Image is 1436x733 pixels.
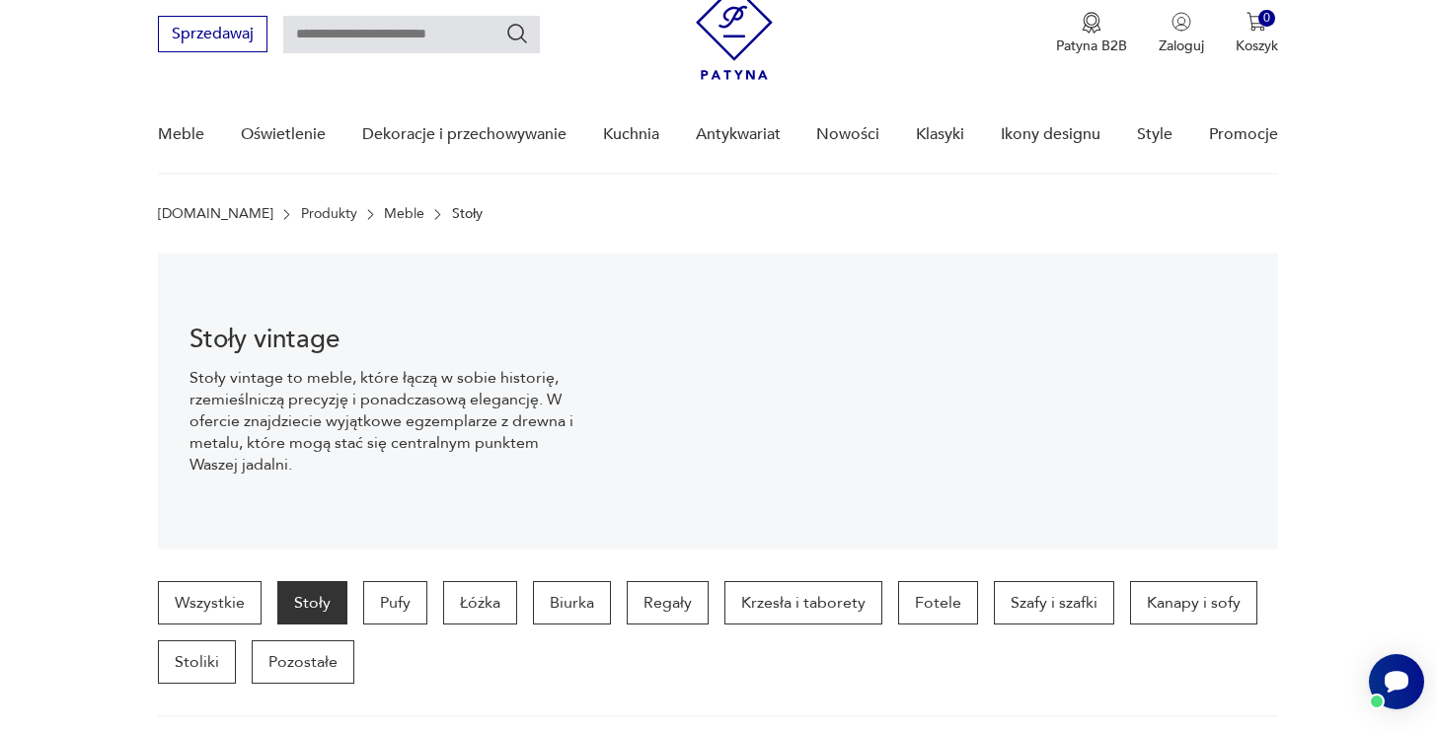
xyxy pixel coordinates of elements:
a: Promocje [1209,97,1278,173]
a: Ikona medaluPatyna B2B [1056,12,1127,55]
p: Zaloguj [1159,37,1204,55]
button: Zaloguj [1159,12,1204,55]
button: Szukaj [505,22,529,45]
a: Wszystkie [158,581,262,624]
button: Patyna B2B [1056,12,1127,55]
a: Meble [158,97,204,173]
a: Oświetlenie [241,97,326,173]
a: Ikony designu [1001,97,1100,173]
a: [DOMAIN_NAME] [158,206,273,222]
a: Szafy i szafki [994,581,1114,624]
a: Kanapy i sofy [1130,581,1257,624]
a: Kuchnia [603,97,659,173]
a: Meble [384,206,424,222]
img: Ikona medalu [1082,12,1101,34]
a: Produkty [301,206,357,222]
a: Fotele [898,581,978,624]
a: Pufy [363,581,427,624]
p: Koszyk [1236,37,1278,55]
p: Patyna B2B [1056,37,1127,55]
a: Stoliki [158,640,236,684]
p: Stoły [452,206,483,222]
a: Antykwariat [696,97,781,173]
a: Klasyki [916,97,964,173]
a: Pozostałe [252,640,354,684]
iframe: Smartsupp widget button [1369,654,1424,709]
p: Stoły vintage to meble, które łączą w sobie historię, rzemieślniczą precyzję i ponadczasową elega... [189,367,574,476]
a: Krzesła i taborety [724,581,882,624]
button: Sprzedawaj [158,16,267,52]
img: Ikona koszyka [1247,12,1266,32]
a: Sprzedawaj [158,29,267,42]
h1: Stoły vintage [189,328,574,351]
a: Nowości [816,97,879,173]
a: Regały [627,581,709,624]
a: Biurka [533,581,611,624]
a: Style [1137,97,1172,173]
img: Ikonka użytkownika [1171,12,1191,32]
a: Stoły [277,581,347,624]
a: Dekoracje i przechowywanie [362,97,567,173]
a: Łóżka [443,581,517,624]
div: 0 [1258,10,1275,27]
button: 0Koszyk [1236,12,1278,55]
